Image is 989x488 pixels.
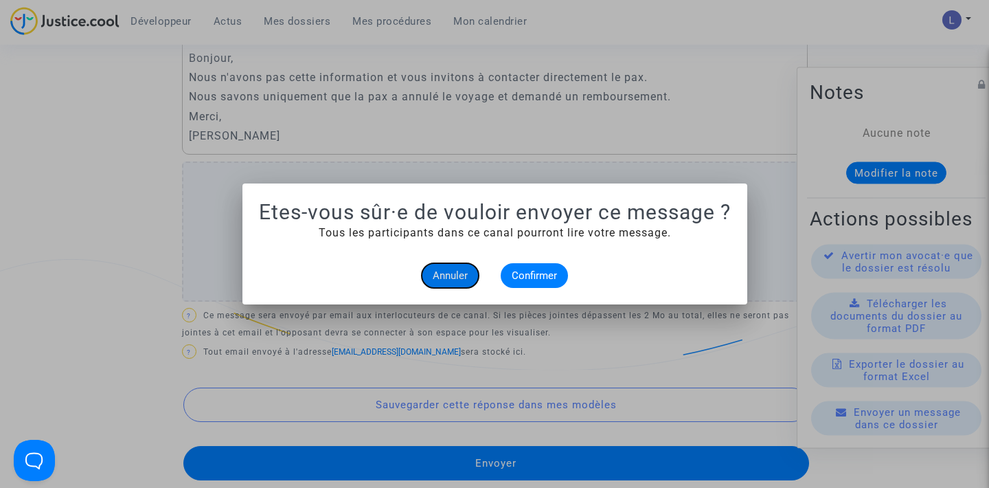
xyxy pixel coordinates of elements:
span: Confirmer [512,269,557,282]
span: Tous les participants dans ce canal pourront lire votre message. [319,226,671,239]
iframe: Help Scout Beacon - Open [14,440,55,481]
h1: Etes-vous sûr·e de vouloir envoyer ce message ? [259,200,731,225]
span: Annuler [433,269,468,282]
button: Annuler [422,263,479,288]
button: Confirmer [501,263,568,288]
